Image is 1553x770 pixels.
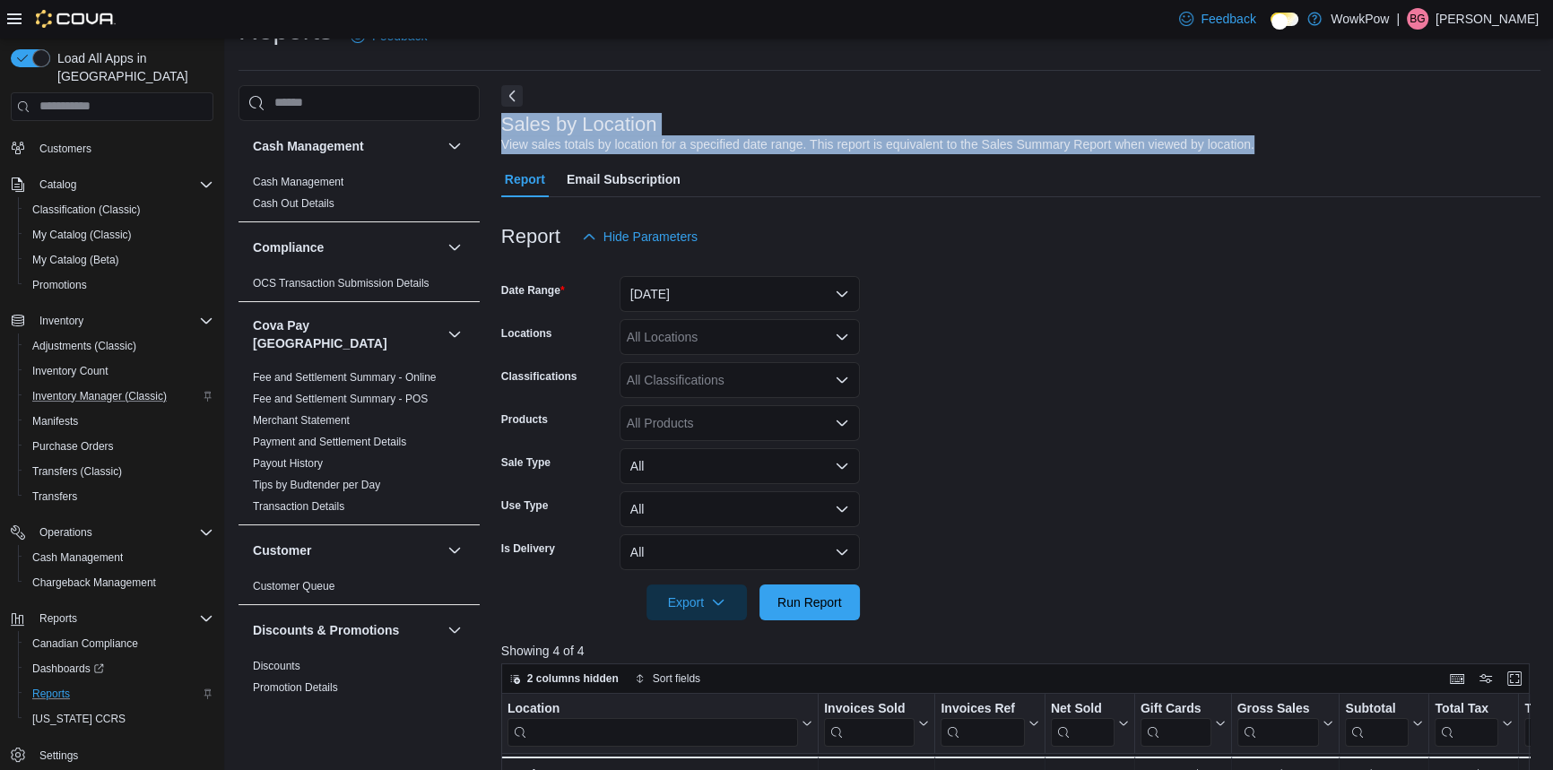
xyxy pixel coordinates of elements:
[1141,701,1211,718] div: Gift Cards
[25,224,213,246] span: My Catalog (Classic)
[239,273,480,301] div: Compliance
[25,385,174,407] a: Inventory Manager (Classic)
[657,584,736,620] span: Export
[32,339,136,353] span: Adjustments (Classic)
[1141,701,1226,747] button: Gift Cards
[32,310,213,332] span: Inventory
[18,656,221,681] a: Dashboards
[25,633,145,654] a: Canadian Compliance
[32,203,141,217] span: Classification (Classic)
[25,658,111,679] a: Dashboards
[501,283,565,298] label: Date Range
[18,459,221,484] button: Transfers (Classic)
[253,175,343,189] span: Cash Management
[1331,8,1389,30] p: WowkPow
[4,134,221,160] button: Customers
[25,572,163,593] a: Chargeback Management
[32,138,99,160] a: Customers
[39,611,77,626] span: Reports
[1236,701,1319,718] div: Gross Sales
[508,701,812,747] button: Location
[25,274,94,296] a: Promotions
[25,486,84,507] a: Transfers
[527,671,619,686] span: 2 columns hidden
[1236,701,1333,747] button: Gross Sales
[25,683,77,705] a: Reports
[505,161,545,197] span: Report
[25,436,213,457] span: Purchase Orders
[1236,701,1319,747] div: Gross Sales
[25,335,143,357] a: Adjustments (Classic)
[18,247,221,273] button: My Catalog (Beta)
[32,364,108,378] span: Inventory Count
[18,631,221,656] button: Canadian Compliance
[1435,701,1498,747] div: Total Tax
[1435,701,1498,718] div: Total Tax
[835,373,849,387] button: Open list of options
[32,550,123,565] span: Cash Management
[1504,668,1525,689] button: Enter fullscreen
[253,370,437,385] span: Fee and Settlement Summary - Online
[25,683,213,705] span: Reports
[39,177,76,192] span: Catalog
[444,540,465,561] button: Customer
[1345,701,1409,747] div: Subtotal
[253,541,311,559] h3: Customer
[25,199,148,221] a: Classification (Classic)
[508,701,798,718] div: Location
[32,414,78,428] span: Manifests
[4,606,221,631] button: Reports
[1407,8,1428,30] div: Bruce Gorman
[18,222,221,247] button: My Catalog (Classic)
[501,498,548,513] label: Use Type
[25,274,213,296] span: Promotions
[253,456,323,471] span: Payout History
[18,333,221,359] button: Adjustments (Classic)
[18,359,221,384] button: Inventory Count
[444,135,465,157] button: Cash Management
[18,706,221,731] button: [US_STATE] CCRS
[253,137,364,155] h3: Cash Management
[620,534,860,570] button: All
[32,278,87,292] span: Promotions
[253,316,440,352] button: Cova Pay [GEOGRAPHIC_DATA]
[253,479,380,491] a: Tips by Budtender per Day
[239,575,480,604] div: Customer
[1051,701,1115,747] div: Net Sold
[25,411,85,432] a: Manifests
[18,409,221,434] button: Manifests
[1271,26,1271,27] span: Dark Mode
[1051,701,1129,747] button: Net Sold
[824,701,915,747] div: Invoices Sold
[32,636,138,651] span: Canadian Compliance
[18,681,221,706] button: Reports
[32,522,213,543] span: Operations
[32,464,122,479] span: Transfers (Classic)
[25,335,213,357] span: Adjustments (Classic)
[25,224,139,246] a: My Catalog (Classic)
[253,393,428,405] a: Fee and Settlement Summary - POS
[4,308,221,333] button: Inventory
[25,633,213,654] span: Canadian Compliance
[50,49,213,85] span: Load All Apps in [GEOGRAPHIC_DATA]
[18,273,221,298] button: Promotions
[941,701,1024,718] div: Invoices Ref
[25,385,213,407] span: Inventory Manager (Classic)
[32,662,104,676] span: Dashboards
[253,392,428,406] span: Fee and Settlement Summary - POS
[444,237,465,258] button: Compliance
[253,277,429,290] a: OCS Transaction Submission Details
[253,197,334,210] a: Cash Out Details
[239,171,480,221] div: Cash Management
[25,249,126,271] a: My Catalog (Beta)
[1410,8,1425,30] span: BG
[18,545,221,570] button: Cash Management
[1435,701,1513,747] button: Total Tax
[32,608,213,629] span: Reports
[25,360,213,382] span: Inventory Count
[253,659,300,673] span: Discounts
[628,668,707,689] button: Sort fields
[941,701,1038,747] button: Invoices Ref
[253,137,440,155] button: Cash Management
